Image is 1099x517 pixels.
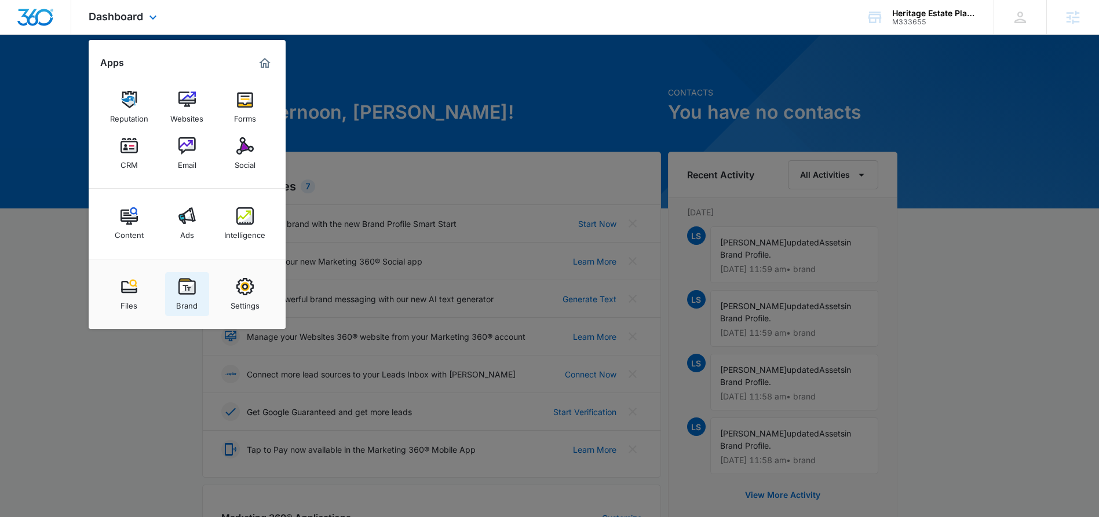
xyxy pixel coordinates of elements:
[107,131,151,175] a: CRM
[107,201,151,245] a: Content
[121,155,138,170] div: CRM
[115,225,144,240] div: Content
[121,295,137,310] div: Files
[165,272,209,316] a: Brand
[170,108,203,123] div: Websites
[176,295,198,310] div: Brand
[255,54,274,72] a: Marketing 360® Dashboard
[223,131,267,175] a: Social
[224,225,265,240] div: Intelligence
[89,10,143,23] span: Dashboard
[178,155,196,170] div: Email
[110,108,148,123] div: Reputation
[223,85,267,129] a: Forms
[180,225,194,240] div: Ads
[165,85,209,129] a: Websites
[235,155,255,170] div: Social
[223,272,267,316] a: Settings
[165,201,209,245] a: Ads
[100,57,124,68] h2: Apps
[107,85,151,129] a: Reputation
[231,295,260,310] div: Settings
[223,201,267,245] a: Intelligence
[107,272,151,316] a: Files
[892,18,977,26] div: account id
[892,9,977,18] div: account name
[234,108,256,123] div: Forms
[165,131,209,175] a: Email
